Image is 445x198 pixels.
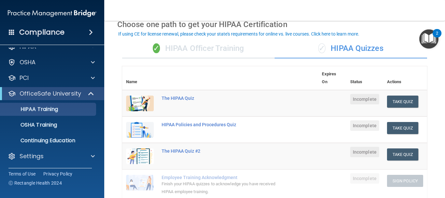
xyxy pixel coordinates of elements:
[387,122,418,134] button: Take Quiz
[162,122,285,127] div: HIPAA Policies and Procedures Quiz
[43,171,73,177] a: Privacy Policy
[350,173,379,184] span: Incomplete
[383,66,427,90] th: Actions
[20,90,81,98] p: OfficeSafe University
[318,43,325,53] span: ✓
[346,66,383,90] th: Status
[8,180,62,186] span: Ⓒ Rectangle Health 2024
[122,39,275,58] div: HIPAA Officer Training
[4,137,93,144] p: Continuing Education
[8,7,96,20] img: PMB logo
[419,29,438,49] button: Open Resource Center, 2 new notifications
[19,28,65,37] h4: Compliance
[350,94,379,104] span: Incomplete
[20,58,36,66] p: OSHA
[350,120,379,131] span: Incomplete
[153,43,160,53] span: ✓
[8,90,94,98] a: OfficeSafe University
[20,74,29,82] p: PCI
[117,15,432,34] div: Choose one path to get your HIPAA Certification
[8,58,95,66] a: OSHA
[162,96,285,101] div: The HIPAA Quiz
[275,39,427,58] div: HIPAA Quizzes
[8,171,36,177] a: Terms of Use
[162,148,285,154] div: The HIPAA Quiz #2
[350,147,379,157] span: Incomplete
[318,66,346,90] th: Expires On
[8,74,95,82] a: PCI
[436,33,438,42] div: 2
[122,66,158,90] th: Name
[118,32,359,36] div: If using CE for license renewal, please check your state's requirements for online vs. live cours...
[4,122,57,128] p: OSHA Training
[4,106,58,113] p: HIPAA Training
[387,175,423,187] button: Sign Policy
[387,148,418,160] button: Take Quiz
[8,152,95,160] a: Settings
[387,96,418,108] button: Take Quiz
[162,175,285,180] div: Employee Training Acknowledgment
[162,180,285,196] div: Finish your HIPAA quizzes to acknowledge you have received HIPAA employee training.
[117,31,360,37] button: If using CE for license renewal, please check your state's requirements for online vs. live cours...
[20,152,44,160] p: Settings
